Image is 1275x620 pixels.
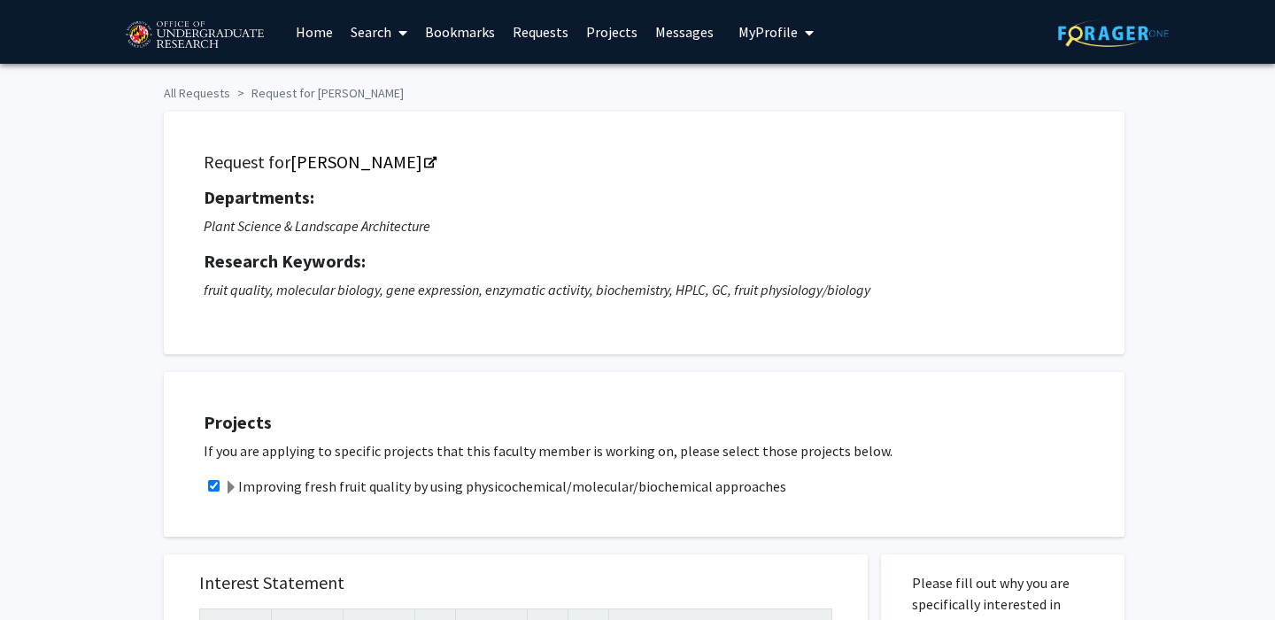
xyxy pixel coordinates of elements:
i: Plant Science & Landscape Architecture [204,217,430,235]
a: Search [342,1,416,63]
iframe: Chat [13,540,75,607]
h5: Interest Statement [199,572,832,593]
a: Home [287,1,342,63]
strong: Projects [204,411,272,433]
h5: Request for [204,151,1085,173]
a: All Requests [164,85,230,101]
img: University of Maryland Logo [120,13,269,58]
p: If you are applying to specific projects that this faculty member is working on, please select th... [204,440,1107,461]
strong: Departments: [204,186,314,208]
img: ForagerOne Logo [1058,19,1169,47]
a: Projects [577,1,646,63]
a: Opens in a new tab [290,151,435,173]
span: My Profile [738,23,798,41]
p: fruit quality, molecular biology, gene expression, enzymatic activity, biochemistry, HPLC, GC, fr... [204,279,1085,300]
a: Bookmarks [416,1,504,63]
a: Requests [504,1,577,63]
a: Messages [646,1,722,63]
li: Request for [PERSON_NAME] [230,84,404,103]
strong: Research Keywords: [204,250,366,272]
label: Improving fresh fruit quality by using physicochemical/molecular/biochemical approaches [224,476,786,497]
ol: breadcrumb [164,77,1111,103]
